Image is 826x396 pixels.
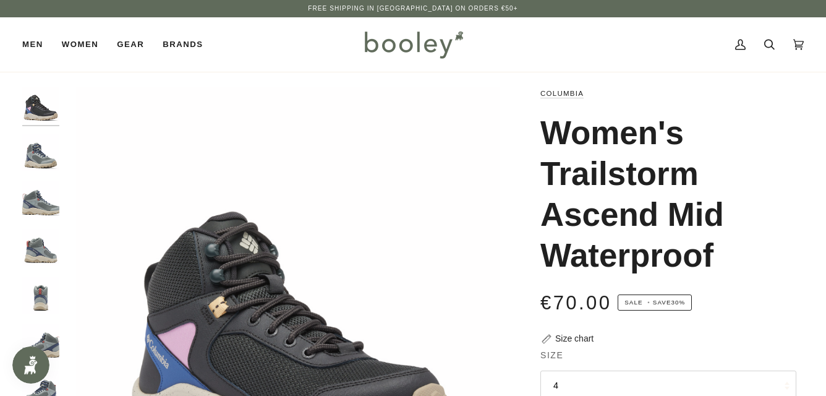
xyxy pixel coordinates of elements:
[555,332,594,345] div: Size chart
[540,113,787,277] h1: Women's Trailstorm Ascend Mid Waterproof
[540,90,584,97] a: Columbia
[53,17,108,72] a: Women
[540,292,611,314] span: €70.00
[62,38,98,51] span: Women
[22,134,59,171] img: Columbia Women's Trailstorm Ascend Mid Waterproof Sedona Sage / Nocturnal - Booley Galway
[22,17,53,72] a: Men
[153,17,212,72] a: Brands
[117,38,144,51] span: Gear
[163,38,203,51] span: Brands
[359,27,467,62] img: Booley
[645,299,653,306] em: •
[12,346,49,384] iframe: Button to open loyalty program pop-up
[308,4,517,14] p: Free Shipping in [GEOGRAPHIC_DATA] on Orders €50+
[108,17,153,72] a: Gear
[22,87,59,124] img: Columbia Women's Trailstorm Ascend Mid Waterproof Shark / Cosmos - Booley Galway
[22,324,59,361] img: Columbia Women's Trailstorm Ascend Mid Waterproof Sedona Sage / Nocturnal - Booley Galway
[671,299,686,306] span: 30%
[618,295,692,311] span: Save
[624,299,642,306] span: Sale
[22,181,59,218] img: Columbia Women's Trailstorm Ascend Mid Waterproof Sedona Sage / Nocturnal - Booley Galway
[22,38,43,51] span: Men
[540,349,563,362] span: Size
[22,229,59,266] img: Columbia Women's Trailstorm Ascend Mid Waterproof Sedona Sage / Nocturnal - Booley Galway
[22,277,59,314] img: Columbia Women's Trailstorm Ascend Mid Waterproof Sedona Sage / Nocturnal - Booley Galway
